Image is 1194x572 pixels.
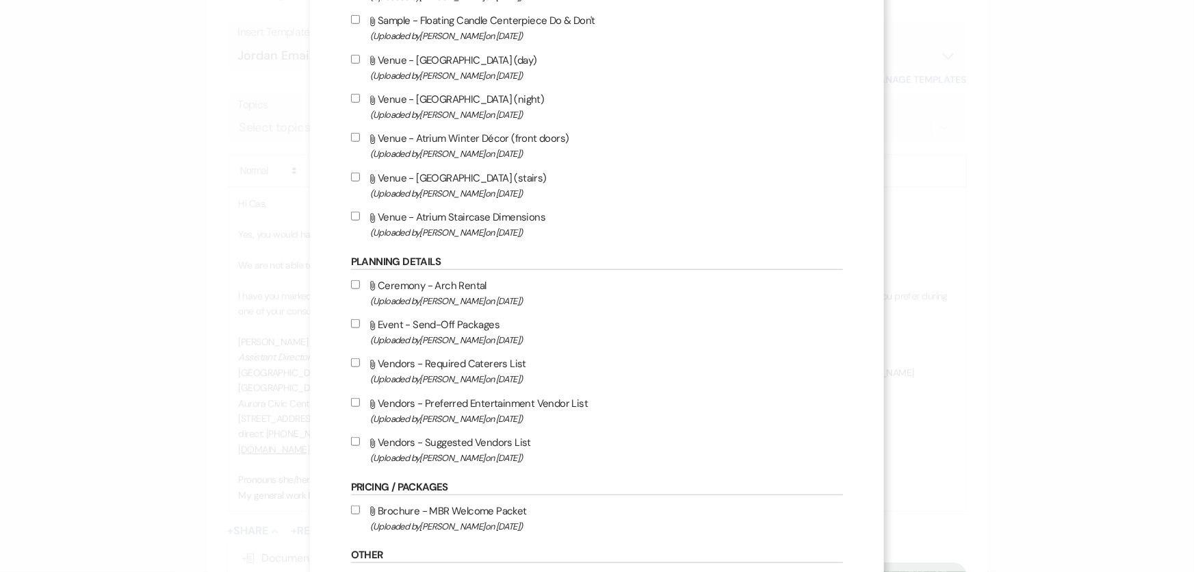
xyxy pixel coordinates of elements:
[351,277,843,309] label: Ceremony - Arch Rental
[351,506,360,514] input: Brochure - MBR Welcome Packet(Uploaded by[PERSON_NAME]on [DATE])
[370,411,843,427] span: (Uploaded by [PERSON_NAME] on [DATE] )
[351,395,843,427] label: Vendors - Preferred Entertainment Vendor List
[351,502,843,534] label: Brochure - MBR Welcome Packet
[351,316,843,348] label: Event - Send-Off Packages
[370,186,843,201] span: (Uploaded by [PERSON_NAME] on [DATE] )
[351,208,843,240] label: Venue - Atrium Staircase Dimensions
[370,519,843,534] span: (Uploaded by [PERSON_NAME] on [DATE] )
[370,68,843,84] span: (Uploaded by [PERSON_NAME] on [DATE] )
[351,355,843,387] label: Vendors - Required Caterers List
[351,133,360,142] input: Venue - Atrium Winter Décor (front doors)(Uploaded by[PERSON_NAME]on [DATE])
[351,212,360,221] input: Venue - Atrium Staircase Dimensions(Uploaded by[PERSON_NAME]on [DATE])
[370,293,843,309] span: (Uploaded by [PERSON_NAME] on [DATE] )
[351,434,843,466] label: Vendors - Suggested Vendors List
[370,28,843,44] span: (Uploaded by [PERSON_NAME] on [DATE] )
[351,169,843,201] label: Venue - [GEOGRAPHIC_DATA] (stairs)
[351,480,843,495] h6: Pricing / Packages
[351,280,360,289] input: Ceremony - Arch Rental(Uploaded by[PERSON_NAME]on [DATE])
[351,55,360,64] input: Venue - [GEOGRAPHIC_DATA] (day)(Uploaded by[PERSON_NAME]on [DATE])
[351,173,360,182] input: Venue - [GEOGRAPHIC_DATA] (stairs)(Uploaded by[PERSON_NAME]on [DATE])
[370,371,843,387] span: (Uploaded by [PERSON_NAME] on [DATE] )
[370,146,843,162] span: (Uploaded by [PERSON_NAME] on [DATE] )
[370,107,843,123] span: (Uploaded by [PERSON_NAME] on [DATE] )
[351,12,843,44] label: Sample - Floating Candle Centerpiece Do & Don't
[370,332,843,348] span: (Uploaded by [PERSON_NAME] on [DATE] )
[370,450,843,466] span: (Uploaded by [PERSON_NAME] on [DATE] )
[351,94,360,103] input: Venue - [GEOGRAPHIC_DATA] (night)(Uploaded by[PERSON_NAME]on [DATE])
[351,129,843,162] label: Venue - Atrium Winter Décor (front doors)
[370,225,843,240] span: (Uploaded by [PERSON_NAME] on [DATE] )
[351,548,843,563] h6: Other
[351,437,360,446] input: Vendors - Suggested Vendors List(Uploaded by[PERSON_NAME]on [DATE])
[351,51,843,84] label: Venue - [GEOGRAPHIC_DATA] (day)
[351,319,360,328] input: Event - Send-Off Packages(Uploaded by[PERSON_NAME]on [DATE])
[351,255,843,270] h6: Planning Details
[351,358,360,367] input: Vendors - Required Caterers List(Uploaded by[PERSON_NAME]on [DATE])
[351,15,360,24] input: Sample - Floating Candle Centerpiece Do & Don't(Uploaded by[PERSON_NAME]on [DATE])
[351,398,360,407] input: Vendors - Preferred Entertainment Vendor List(Uploaded by[PERSON_NAME]on [DATE])
[351,90,843,123] label: Venue - [GEOGRAPHIC_DATA] (night)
